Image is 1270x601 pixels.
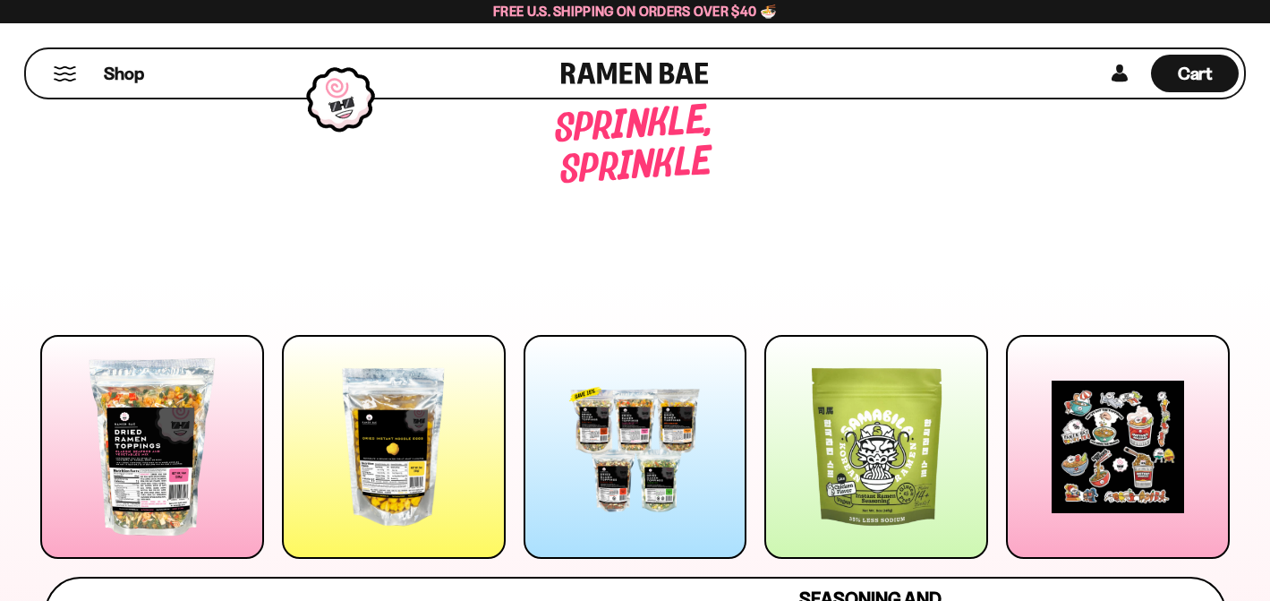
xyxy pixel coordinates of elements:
[53,66,77,82] button: Mobile Menu Trigger
[1178,63,1213,84] span: Cart
[104,55,144,92] a: Shop
[493,3,777,20] span: Free U.S. Shipping on Orders over $40 🍜
[1151,49,1239,98] a: Cart
[104,62,144,86] span: Shop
